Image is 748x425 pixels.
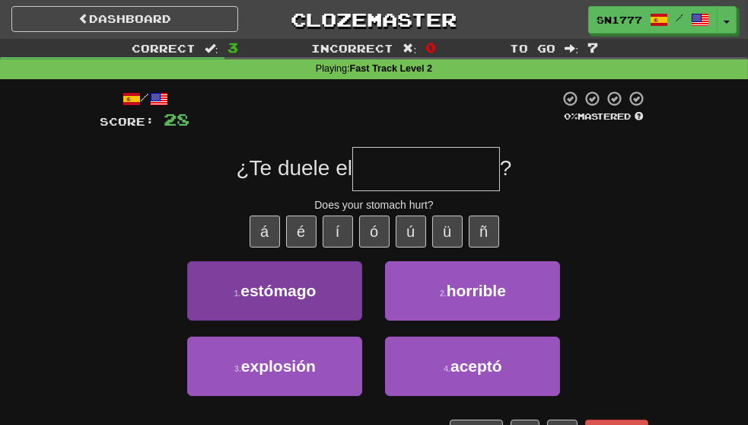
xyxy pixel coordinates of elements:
[323,216,353,248] button: í
[187,261,362,321] button: 1.estómago
[286,216,317,248] button: é
[100,197,648,212] div: Does your stomach hurt?
[187,337,362,396] button: 3.explosión
[205,43,218,53] span: :
[597,13,642,27] span: Sn1777
[359,216,390,248] button: ó
[312,42,394,55] span: Incorrect
[510,42,555,55] span: To go
[236,156,352,180] span: ¿Te duele el
[234,364,241,373] small: 3 .
[11,6,238,32] a: Dashboard
[450,357,502,375] span: aceptó
[469,216,499,248] button: ñ
[350,63,433,74] strong: Fast Track Level 2
[250,216,280,248] button: á
[132,42,196,55] span: Correct
[587,40,598,55] span: 7
[565,43,578,53] span: :
[560,110,648,123] div: Mastered
[396,216,426,248] button: ú
[440,289,447,298] small: 2 .
[385,337,560,396] button: 4.aceptó
[447,282,506,299] span: horrible
[240,282,316,299] span: estómago
[100,90,190,109] div: /
[234,289,241,298] small: 1 .
[565,111,578,121] span: 0 %
[425,40,436,55] span: 0
[164,110,190,129] span: 28
[676,12,683,23] span: /
[241,357,316,375] span: explosión
[500,156,512,180] span: ?
[403,43,417,53] span: :
[385,261,560,321] button: 2.horrible
[228,40,238,55] span: 3
[261,6,488,33] a: Clozemaster
[444,364,450,373] small: 4 .
[100,115,155,128] span: Score:
[432,216,463,248] button: ü
[588,6,718,34] a: Sn1777 /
